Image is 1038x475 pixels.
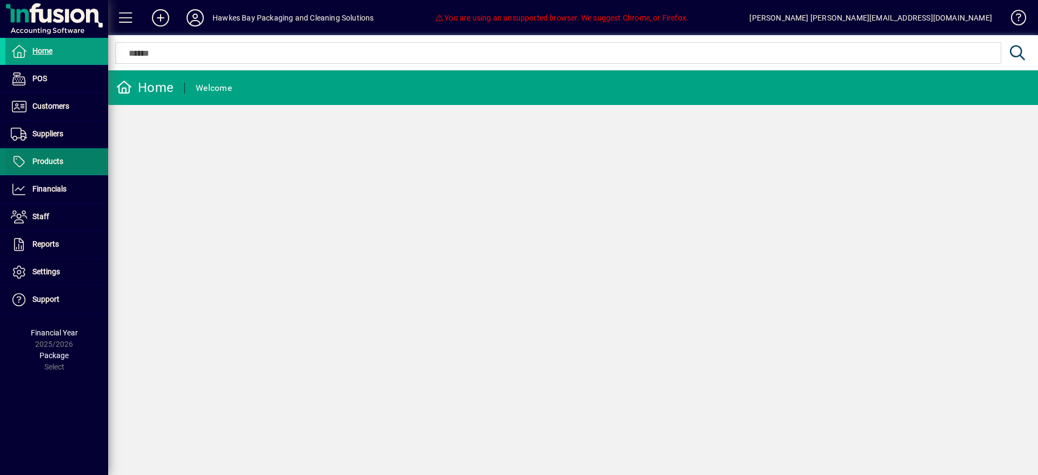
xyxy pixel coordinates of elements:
button: Profile [178,8,212,28]
span: Products [32,157,63,166]
span: Staff [32,212,49,221]
span: Financial Year [31,328,78,337]
a: Customers [5,93,108,120]
span: Support [32,295,59,304]
a: Staff [5,203,108,230]
span: Suppliers [32,129,63,138]
span: Settings [32,267,60,276]
span: Financials [32,184,66,193]
a: Reports [5,231,108,258]
span: Home [32,47,52,55]
div: Home [116,79,174,96]
a: Support [5,286,108,313]
a: Products [5,148,108,175]
div: Welcome [196,80,232,97]
span: You are using an unsupported browser. We suggest Chrome, or Firefox. [435,14,688,22]
a: POS [5,65,108,93]
span: POS [32,74,47,83]
span: Package [39,351,69,360]
span: Reports [32,240,59,248]
a: Knowledge Base [1003,2,1024,37]
a: Financials [5,176,108,203]
div: [PERSON_NAME] [PERSON_NAME][EMAIL_ADDRESS][DOMAIN_NAME] [749,9,992,27]
span: Customers [32,102,69,110]
a: Suppliers [5,121,108,148]
a: Settings [5,259,108,286]
div: Hawkes Bay Packaging and Cleaning Solutions [212,9,374,27]
button: Add [143,8,178,28]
